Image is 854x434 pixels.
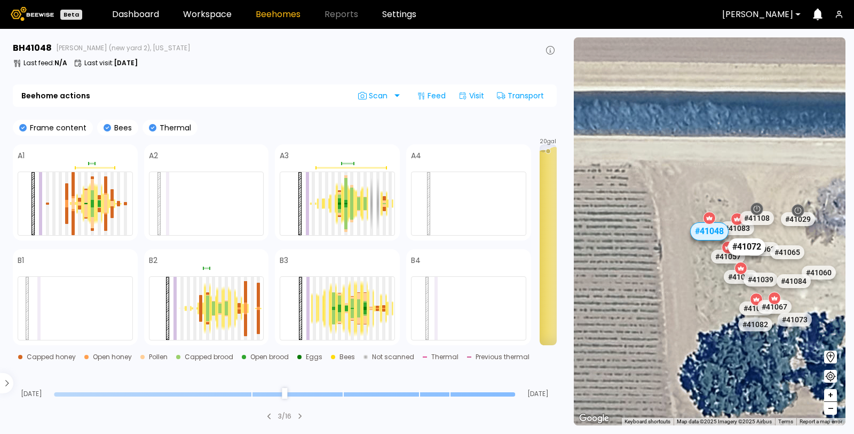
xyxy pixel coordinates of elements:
[778,313,812,327] div: # 41073
[27,354,76,360] div: Capped honey
[84,60,138,66] p: Last visit :
[280,257,288,264] h4: B3
[13,44,52,52] h3: BH 41048
[720,221,754,235] div: # 41083
[306,354,322,360] div: Eggs
[156,124,191,131] p: Thermal
[777,274,811,288] div: # 41084
[431,354,458,360] div: Thermal
[724,270,758,284] div: # 41059
[27,124,86,131] p: Frame content
[23,60,67,66] p: Last feed :
[411,152,421,159] h4: A4
[624,418,670,425] button: Keyboard shortcuts
[185,354,233,360] div: Capped brood
[411,257,421,264] h4: B4
[824,402,837,415] button: –
[757,300,792,314] div: # 41067
[824,389,837,402] button: +
[711,250,745,263] div: # 41057
[18,257,24,264] h4: B1
[476,354,529,360] div: Previous thermal
[802,266,836,280] div: # 41060
[13,391,50,397] span: [DATE]
[250,354,289,360] div: Open brood
[18,152,25,159] h4: A1
[21,92,90,99] b: Beehome actions
[413,87,450,104] div: Feed
[576,412,612,425] a: Open this area in Google Maps (opens a new window)
[256,10,301,19] a: Beehomes
[800,418,842,424] a: Report a map error
[149,257,157,264] h4: B2
[93,354,132,360] div: Open honey
[740,211,774,225] div: # 41108
[358,91,391,100] span: Scan
[771,245,805,259] div: # 41065
[54,58,67,67] b: N/A
[280,152,289,159] h4: A3
[540,139,556,144] span: 20 gal
[114,58,138,67] b: [DATE]
[56,45,191,51] span: [PERSON_NAME] (new yard 2), [US_STATE]
[183,10,232,19] a: Workspace
[454,87,488,104] div: Visit
[278,412,291,421] div: 3 / 16
[149,152,158,159] h4: A2
[493,87,548,104] div: Transport
[149,354,168,360] div: Pollen
[11,7,54,21] img: Beewise logo
[576,412,612,425] img: Google
[739,317,773,331] div: # 41082
[744,273,778,286] div: # 41039
[740,301,774,315] div: # 41075
[781,212,816,226] div: # 41029
[325,10,358,19] span: Reports
[520,391,557,397] span: [DATE]
[828,402,834,415] span: –
[677,418,772,424] span: Map data ©2025 Imagery ©2025 Airbus
[382,10,416,19] a: Settings
[111,124,132,131] p: Bees
[691,222,729,241] div: # 41048
[372,354,414,360] div: Not scanned
[827,389,834,402] span: +
[112,10,159,19] a: Dashboard
[339,354,355,360] div: Bees
[60,10,82,20] div: Beta
[778,418,793,424] a: Terms
[728,238,765,255] div: # 41072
